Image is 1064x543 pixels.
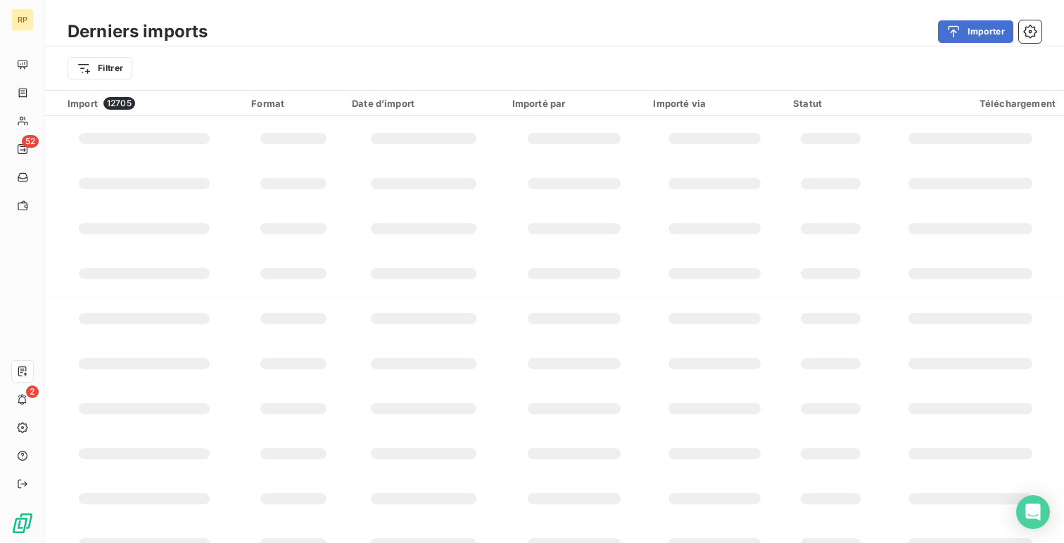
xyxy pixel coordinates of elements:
a: 52 [11,138,33,160]
div: Téléchargement [885,98,1056,109]
button: Filtrer [68,57,132,79]
span: 12705 [103,97,135,110]
div: Import [68,97,234,110]
button: Importer [938,20,1013,43]
div: RP [11,8,34,31]
span: 2 [26,385,39,398]
div: Importé via [653,98,776,109]
div: Importé par [512,98,637,109]
div: Date d’import [352,98,495,109]
h3: Derniers imports [68,19,208,44]
div: Open Intercom Messenger [1016,495,1050,529]
img: Logo LeanPay [11,512,34,535]
span: 52 [22,135,39,148]
div: Statut [793,98,868,109]
div: Format [251,98,335,109]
